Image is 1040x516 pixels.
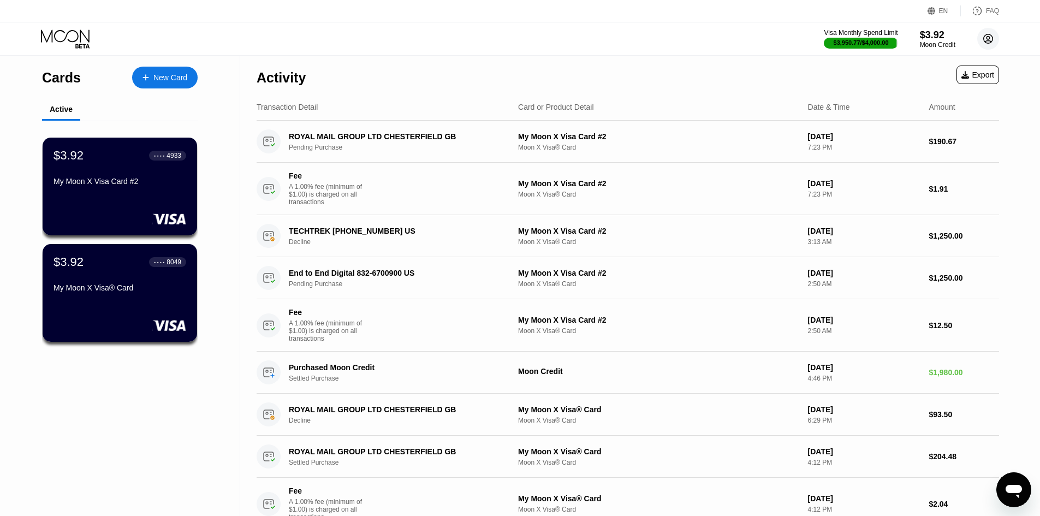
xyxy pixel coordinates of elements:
div: $3.92 [54,255,84,269]
div: ROYAL MAIL GROUP LTD CHESTERFIELD GB [289,132,501,141]
div: $204.48 [929,452,999,461]
div: Visa Monthly Spend Limit$3,950.77/$4,000.00 [824,29,898,49]
div: $3.92● ● ● ●4933My Moon X Visa Card #2 [43,138,197,235]
div: Purchased Moon Credit [289,363,501,372]
div: ROYAL MAIL GROUP LTD CHESTERFIELD GB [289,405,501,414]
div: Export [956,66,999,84]
div: 4933 [167,152,181,159]
div: 6:29 PM [808,417,920,424]
div: Cards [42,70,81,86]
div: $3.92 [54,149,84,163]
div: $1,980.00 [929,368,999,377]
div: TECHTREK [PHONE_NUMBER] USDeclineMy Moon X Visa Card #2Moon X Visa® Card[DATE]3:13 AM$1,250.00 [257,215,999,257]
div: My Moon X Visa Card #2 [518,132,799,141]
div: [DATE] [808,269,920,277]
div: Moon Credit [518,367,799,376]
div: New Card [132,67,198,88]
div: $93.50 [929,410,999,419]
div: My Moon X Visa Card #2 [518,179,799,188]
div: 3:13 AM [808,238,920,246]
div: My Moon X Visa® Card [54,283,186,292]
div: EN [939,7,948,15]
div: ROYAL MAIL GROUP LTD CHESTERFIELD GBPending PurchaseMy Moon X Visa Card #2Moon X Visa® Card[DATE]... [257,121,999,163]
div: 4:12 PM [808,506,920,513]
div: My Moon X Visa Card #2 [518,269,799,277]
div: TECHTREK [PHONE_NUMBER] US [289,227,501,235]
div: Decline [289,238,516,246]
div: 8049 [167,258,181,266]
div: My Moon X Visa Card #2 [518,227,799,235]
div: ● ● ● ● [154,154,165,157]
div: EN [928,5,961,16]
div: $12.50 [929,321,999,330]
div: A 1.00% fee (minimum of $1.00) is charged on all transactions [289,183,371,206]
div: [DATE] [808,316,920,324]
div: Moon X Visa® Card [518,144,799,151]
div: $1,250.00 [929,232,999,240]
div: 2:50 AM [808,280,920,288]
div: $190.67 [929,137,999,146]
div: FAQ [986,7,999,15]
div: A 1.00% fee (minimum of $1.00) is charged on all transactions [289,319,371,342]
div: $1,250.00 [929,274,999,282]
div: Settled Purchase [289,459,516,466]
div: FeeA 1.00% fee (minimum of $1.00) is charged on all transactionsMy Moon X Visa Card #2Moon X Visa... [257,299,999,352]
div: Pending Purchase [289,144,516,151]
div: $3.92Moon Credit [920,29,955,49]
div: Fee [289,487,365,495]
div: End to End Digital 832-6700900 USPending PurchaseMy Moon X Visa Card #2Moon X Visa® Card[DATE]2:5... [257,257,999,299]
div: End to End Digital 832-6700900 US [289,269,501,277]
div: 7:23 PM [808,191,920,198]
div: Purchased Moon CreditSettled PurchaseMoon Credit[DATE]4:46 PM$1,980.00 [257,352,999,394]
div: Fee [289,171,365,180]
div: Moon X Visa® Card [518,417,799,424]
div: Fee [289,308,365,317]
div: Active [50,105,73,114]
div: My Moon X Visa® Card [518,447,799,456]
div: Decline [289,417,516,424]
div: FAQ [961,5,999,16]
div: Card or Product Detail [518,103,594,111]
div: My Moon X Visa® Card [518,494,799,503]
div: [DATE] [808,132,920,141]
div: Activity [257,70,306,86]
div: [DATE] [808,363,920,372]
div: Settled Purchase [289,375,516,382]
div: 2:50 AM [808,327,920,335]
div: Moon X Visa® Card [518,459,799,466]
div: Amount [929,103,955,111]
div: [DATE] [808,227,920,235]
div: ROYAL MAIL GROUP LTD CHESTERFIELD GBDeclineMy Moon X Visa® CardMoon X Visa® Card[DATE]6:29 PM$93.50 [257,394,999,436]
div: ROYAL MAIL GROUP LTD CHESTERFIELD GB [289,447,501,456]
div: $2.04 [929,500,999,508]
div: Moon X Visa® Card [518,280,799,288]
div: 4:46 PM [808,375,920,382]
div: Moon X Visa® Card [518,238,799,246]
div: Moon Credit [920,41,955,49]
div: ROYAL MAIL GROUP LTD CHESTERFIELD GBSettled PurchaseMy Moon X Visa® CardMoon X Visa® Card[DATE]4:... [257,436,999,478]
div: Moon X Visa® Card [518,191,799,198]
div: Export [961,70,994,79]
div: ● ● ● ● [154,260,165,264]
iframe: Button to launch messaging window, conversation in progress [996,472,1031,507]
div: $1.91 [929,185,999,193]
div: Moon X Visa® Card [518,327,799,335]
div: FeeA 1.00% fee (minimum of $1.00) is charged on all transactionsMy Moon X Visa Card #2Moon X Visa... [257,163,999,215]
div: My Moon X Visa Card #2 [518,316,799,324]
div: New Card [153,73,187,82]
div: Pending Purchase [289,280,516,288]
div: $3,950.77 / $4,000.00 [834,39,889,46]
div: Transaction Detail [257,103,318,111]
div: [DATE] [808,405,920,414]
div: $3.92 [920,29,955,41]
div: My Moon X Visa® Card [518,405,799,414]
div: [DATE] [808,179,920,188]
div: My Moon X Visa Card #2 [54,177,186,186]
div: 4:12 PM [808,459,920,466]
div: $3.92● ● ● ●8049My Moon X Visa® Card [43,244,197,342]
div: Visa Monthly Spend Limit [824,29,898,37]
div: [DATE] [808,447,920,456]
div: Moon X Visa® Card [518,506,799,513]
div: Date & Time [808,103,850,111]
